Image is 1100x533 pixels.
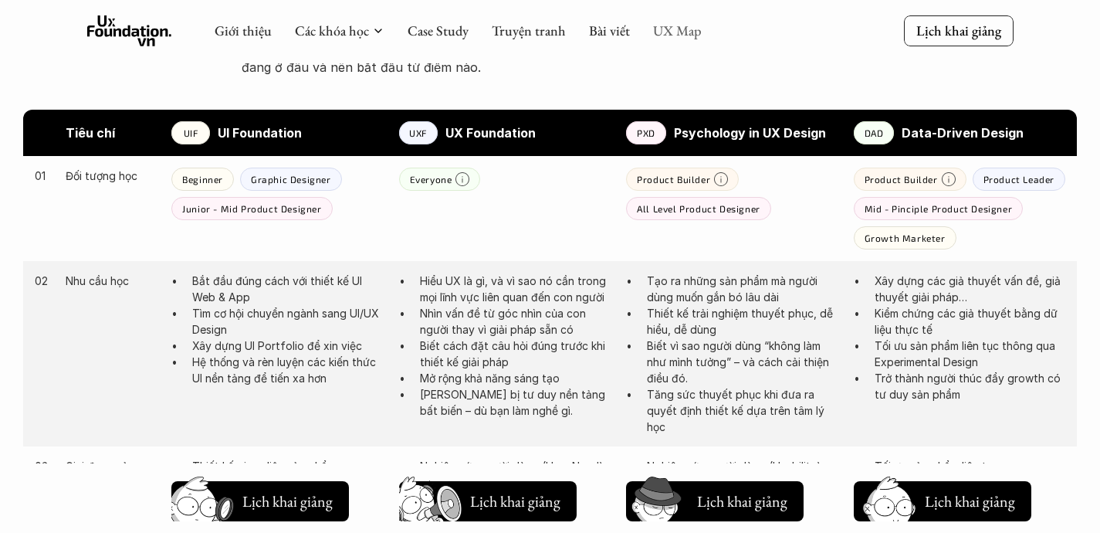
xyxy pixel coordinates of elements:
p: 02 [35,273,50,289]
h5: Lịch khai giảng [241,491,333,512]
p: Product Builder [865,174,938,185]
p: Xây dựng UI Portfolio để xin việc [192,338,383,354]
p: Everyone [410,174,452,185]
p: Trở thành người thúc đẩy growth có tư duy sản phẩm [875,370,1065,402]
p: Thiết kế trải nghiệm thuyết phục, dễ hiểu, dễ dùng [647,305,838,338]
button: Lịch khai giảng [399,481,577,521]
p: Tạo ra những sản phẩm mà người dùng muốn gắn bó lâu dài [647,273,838,305]
p: Nghiên cứu người dùng (Usability) [647,458,838,474]
p: Đối tượng học [66,168,157,184]
a: Truyện tranh [492,22,566,39]
strong: UI Foundation [218,125,302,141]
a: Lịch khai giảng [399,475,577,521]
p: Xây dựng các giả thuyết vấn đề, giả thuyết giải pháp… [875,273,1065,305]
p: Product Builder [637,174,710,185]
p: Tối ưu sản phẩm liên tục [875,458,1065,474]
button: Lịch khai giảng [854,481,1031,521]
p: Biết cách đặt câu hỏi đúng trước khi thiết kế giải pháp [420,338,611,370]
p: Graphic Designer [251,174,331,185]
a: Lịch khai giảng [904,15,1014,46]
a: Lịch khai giảng [171,475,349,521]
p: Nhìn vấn đề từ góc nhìn của con người thay vì giải pháp sẵn có [420,305,611,338]
p: Tăng sức thuyết phục khi đưa ra quyết định thiết kế dựa trên tâm lý học [647,386,838,435]
a: Bài viết [589,22,630,39]
p: Hiểu UX là gì, và vì sao nó cần trong mọi lĩnh vực liên quan đến con người [420,273,611,305]
strong: Data-Driven Design [902,125,1024,141]
p: Giai đoạn sản phẩm [66,458,157,491]
p: UIF [184,127,198,138]
p: Lịch khai giảng [916,22,1001,39]
p: 01 [35,168,50,184]
p: Bắt đầu đúng cách với thiết kế UI Web & App [192,273,383,305]
p: Hệ thống và rèn luyện các kiến thức UI nền tảng để tiến xa hơn [192,354,383,386]
h5: Lịch khai giảng [923,491,1016,512]
a: Các khóa học [295,22,369,39]
a: Lịch khai giảng [854,475,1031,521]
strong: Tiêu chí [66,125,115,141]
strong: Psychology in UX Design [674,125,826,141]
p: Mid - Pinciple Product Designer [865,203,1013,214]
a: UX Map [653,22,702,39]
p: Tìm cơ hội chuyển ngành sang UI/UX Design [192,305,383,338]
p: DAD [865,127,884,138]
a: Case Study [408,22,469,39]
p: UXF [409,127,427,138]
button: Lịch khai giảng [626,481,804,521]
p: Nhu cầu học [66,273,157,289]
p: [PERSON_NAME] bị tư duy nền tảng bất biến – dù bạn làm nghề gì. [420,386,611,419]
p: Kiểm chứng các giả thuyết bằng dữ liệu thực tế [875,305,1065,338]
h5: Lịch khai giảng [696,491,788,512]
h5: Lịch khai giảng [469,491,561,512]
a: Lịch khai giảng [626,475,804,521]
p: Product Leader [983,174,1054,185]
p: Biết vì sao người dùng “không làm như mình tưởng” – và cách cải thiện điều đó. [647,338,838,386]
p: PXD [637,127,655,138]
p: Junior - Mid Product Designer [182,203,321,214]
p: Mở rộng khả năng sáng tạo [420,370,611,386]
p: Tối ưu sản phẩm liên tục thông qua Experimental Design [875,338,1065,370]
button: Lịch khai giảng [171,481,349,521]
p: 03 [35,458,50,474]
p: Beginner [182,174,223,185]
p: Growth Marketer [865,233,946,243]
a: Giới thiệu [215,22,272,39]
p: Thiết kế giao diện sản phẩm [192,458,383,474]
strong: UX Foundation [445,125,536,141]
p: Nghiên cứu người dùng (User Need) [420,458,611,474]
p: All Level Product Designer [637,203,760,214]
